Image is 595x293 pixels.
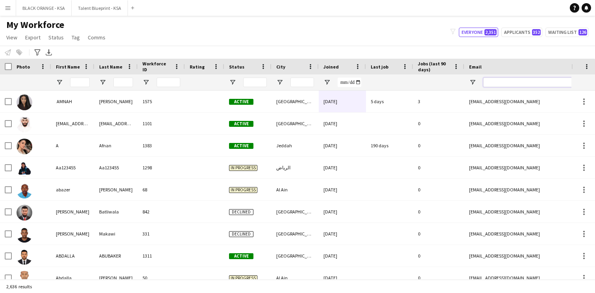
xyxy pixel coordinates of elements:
app-action-btn: Export XLSX [44,48,54,57]
div: 1298 [138,157,185,178]
span: View [6,34,17,41]
button: Open Filter Menu [323,79,331,86]
span: Status [48,34,64,41]
img: Abdalla Kamal [17,271,32,287]
button: Everyone2,351 [459,28,498,37]
div: 0 [413,267,464,289]
div: 331 [138,223,185,245]
div: 842 [138,201,185,223]
span: Joined [323,64,339,70]
div: 0 [413,113,464,134]
div: [GEOGRAPHIC_DATA] [272,91,319,112]
div: Al Ain [272,179,319,200]
div: [DATE] [319,245,366,267]
input: Last Name Filter Input [113,78,133,87]
div: [GEOGRAPHIC_DATA] [272,245,319,267]
div: [GEOGRAPHIC_DATA] [272,223,319,245]
span: Workforce ID [142,61,171,72]
div: 0 [413,157,464,178]
span: Email [469,64,482,70]
div: ABUBAKER [94,245,138,267]
div: 190 days [366,135,413,156]
img: 3khaled7@gmail.com 3khaled7@gmail.com [17,117,32,132]
div: Makawi [94,223,138,245]
span: 352 [532,29,541,35]
div: 0 [413,245,464,267]
div: Aa123455 [51,157,94,178]
span: Declined [229,209,253,215]
div: [DATE] [319,91,366,112]
span: Active [229,143,253,149]
img: abazer sidahmed Mohammed [17,183,32,198]
a: Export [22,32,44,43]
a: Comms [85,32,109,43]
div: 1311 [138,245,185,267]
div: [DATE] [319,201,366,223]
input: Status Filter Input [243,78,267,87]
div: 1575 [138,91,185,112]
div: 1101 [138,113,185,134]
div: Jeddah [272,135,319,156]
div: [PERSON_NAME] [51,223,94,245]
span: Export [25,34,41,41]
input: Workforce ID Filter Input [157,78,180,87]
div: [DATE] [319,223,366,245]
div: 0 [413,179,464,200]
button: Talent Blueprint - KSA [72,0,128,16]
div: [GEOGRAPHIC_DATA] [272,113,319,134]
input: First Name Filter Input [70,78,90,87]
div: 3 [413,91,464,112]
span: In progress [229,275,257,281]
span: Comms [88,34,105,41]
img: ABDALLA ABUBAKER [17,249,32,265]
app-action-btn: Advanced filters [33,48,42,57]
div: Al Ain [272,267,319,289]
span: 2,351 [484,29,497,35]
div: 5 days [366,91,413,112]
div: 0 [413,135,464,156]
span: Rating [190,64,205,70]
div: 1383 [138,135,185,156]
button: Open Filter Menu [56,79,63,86]
span: Status [229,64,244,70]
div: Afnan [94,135,138,156]
a: Tag [68,32,83,43]
span: Active [229,99,253,105]
div: [PERSON_NAME] [94,179,138,200]
span: Photo [17,64,30,70]
div: [GEOGRAPHIC_DATA] [272,201,319,223]
div: 68 [138,179,185,200]
button: Open Filter Menu [99,79,106,86]
div: ‏ AMNAH [51,91,94,112]
div: [EMAIL_ADDRESS][DOMAIN_NAME] [94,113,138,134]
button: Open Filter Menu [142,79,150,86]
button: Applicants352 [501,28,542,37]
div: Abdalla [51,267,94,289]
div: [DATE] [319,267,366,289]
input: City Filter Input [290,78,314,87]
div: [DATE] [319,179,366,200]
span: Tag [72,34,80,41]
span: My Workforce [6,19,64,31]
button: Open Filter Menu [276,79,283,86]
div: [DATE] [319,113,366,134]
div: [PERSON_NAME] [51,201,94,223]
span: City [276,64,285,70]
div: الرياض [272,157,319,178]
div: abazer [51,179,94,200]
img: Abbas Batliwala [17,205,32,221]
img: A Afnan [17,139,32,154]
div: [DATE] [319,157,366,178]
span: 126 [578,29,587,35]
span: In progress [229,187,257,193]
a: View [3,32,20,43]
img: ‏ AMNAH IDRIS [17,95,32,110]
div: [DATE] [319,135,366,156]
span: Jobs (last 90 days) [418,61,450,72]
div: 50 [138,267,185,289]
span: In progress [229,165,257,171]
img: Aa123455 Aa123455 [17,161,32,176]
a: Status [45,32,67,43]
span: Declined [229,231,253,237]
div: A [51,135,94,156]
